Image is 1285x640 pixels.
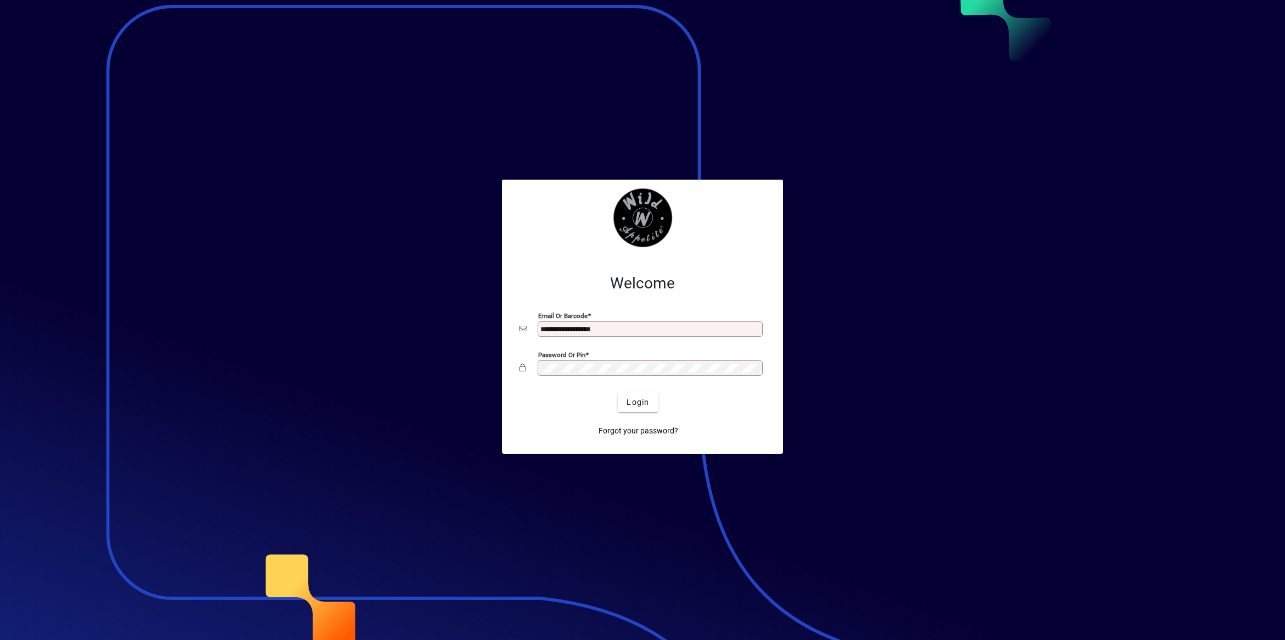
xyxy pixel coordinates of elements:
mat-label: Email or Barcode [538,312,588,320]
mat-label: Password or Pin [538,351,585,359]
span: Forgot your password? [599,425,678,437]
span: Login [627,397,649,408]
button: Login [618,392,658,412]
h2: Welcome [519,274,766,293]
a: Forgot your password? [594,421,683,441]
